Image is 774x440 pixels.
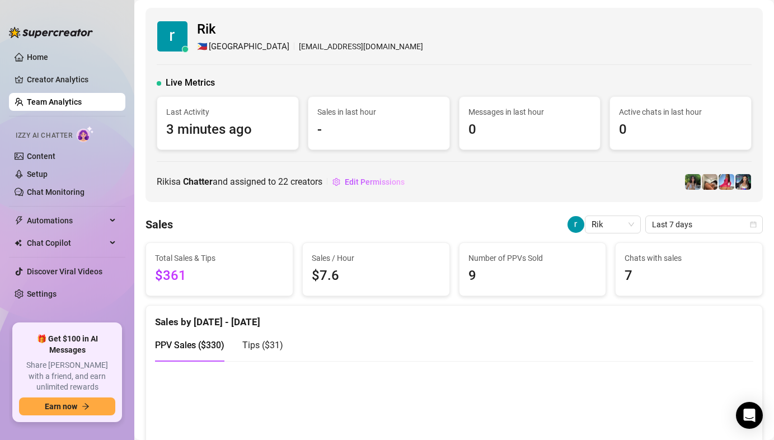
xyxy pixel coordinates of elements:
[27,267,102,276] a: Discover Viral Videos
[468,119,592,141] span: 0
[155,265,284,287] span: $361
[27,234,106,252] span: Chat Copilot
[27,188,85,196] a: Chat Monitoring
[592,216,634,233] span: Rik
[468,106,592,118] span: Messages in last hour
[197,19,423,40] span: Rik
[619,106,742,118] span: Active chats in last hour
[625,265,753,287] span: 7
[468,265,597,287] span: 9
[27,170,48,179] a: Setup
[19,334,115,355] span: 🎁 Get $100 in AI Messages
[27,71,116,88] a: Creator Analytics
[197,40,208,54] span: 🇵🇭
[736,402,763,429] div: Open Intercom Messenger
[242,340,283,350] span: Tips ( $31 )
[735,174,751,190] img: Maddie (Free)
[166,119,289,141] span: 3 minutes ago
[166,106,289,118] span: Last Activity
[9,27,93,38] img: logo-BBDzfeDw.svg
[332,173,405,191] button: Edit Permissions
[146,217,173,232] h4: Sales
[619,119,742,141] span: 0
[27,97,82,106] a: Team Analytics
[278,176,288,187] span: 22
[312,265,440,287] span: $7.6
[567,216,584,233] img: Rik
[685,174,701,190] img: Chloe (Free)
[27,53,48,62] a: Home
[157,175,322,189] span: Rik is a and assigned to creators
[312,252,440,264] span: Sales / Hour
[183,176,213,187] b: Chatter
[468,252,597,264] span: Number of PPVs Sold
[702,174,717,190] img: Chloe (VIP)
[19,397,115,415] button: Earn nowarrow-right
[77,126,94,142] img: AI Chatter
[155,252,284,264] span: Total Sales & Tips
[155,340,224,350] span: PPV Sales ( $330 )
[15,216,24,225] span: thunderbolt
[317,119,440,141] span: -
[750,221,757,228] span: calendar
[166,76,215,90] span: Live Metrics
[19,360,115,393] span: Share [PERSON_NAME] with a friend, and earn unlimited rewards
[45,402,77,411] span: Earn now
[16,130,72,141] span: Izzy AI Chatter
[197,40,423,54] div: [EMAIL_ADDRESS][DOMAIN_NAME]
[345,177,405,186] span: Edit Permissions
[15,239,22,247] img: Chat Copilot
[27,212,106,230] span: Automations
[317,106,440,118] span: Sales in last hour
[332,178,340,186] span: setting
[82,402,90,410] span: arrow-right
[27,152,55,161] a: Content
[209,40,289,54] span: [GEOGRAPHIC_DATA]
[625,252,753,264] span: Chats with sales
[157,21,187,52] img: Rik
[719,174,734,190] img: Maddie (VIP)
[155,306,753,330] div: Sales by [DATE] - [DATE]
[27,289,57,298] a: Settings
[652,216,756,233] span: Last 7 days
